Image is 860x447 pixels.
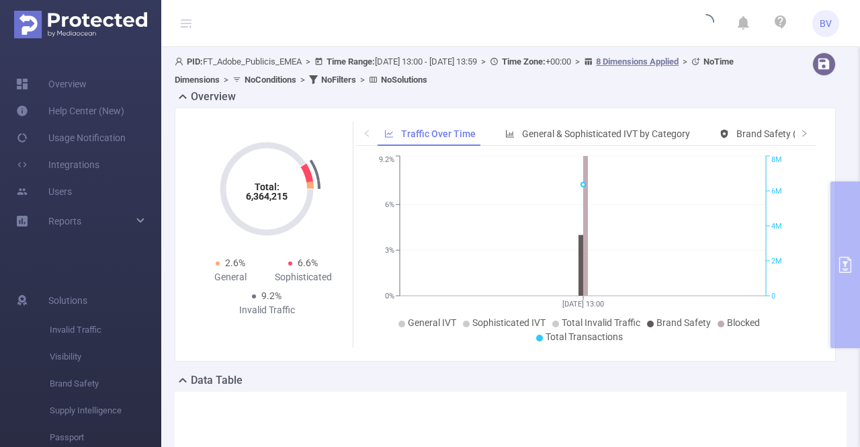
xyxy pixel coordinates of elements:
tspan: 8M [771,156,782,165]
tspan: 0 [771,292,775,300]
b: PID: [187,56,203,67]
b: Time Zone: [502,56,546,67]
tspan: 6,364,215 [246,191,288,202]
i: icon: right [800,129,808,137]
h2: Data Table [191,372,243,389]
span: BV [820,10,832,37]
div: Invalid Traffic [230,303,303,317]
span: Solutions [48,287,87,314]
i: icon: left [363,129,371,137]
span: 2.6% [225,257,245,268]
span: > [477,56,490,67]
span: Brand Safety [50,370,161,397]
span: Brand Safety (Detected) [736,128,836,139]
a: Usage Notification [16,124,126,151]
tspan: 4M [771,222,782,231]
span: > [356,75,369,85]
span: Total Invalid Traffic [562,317,640,328]
span: 9.2% [261,290,282,301]
a: Users [16,178,72,205]
span: Blocked [727,317,760,328]
i: icon: line-chart [384,129,394,138]
span: FT_Adobe_Publicis_EMEA [DATE] 13:00 - [DATE] 13:59 +00:00 [175,56,734,85]
div: Sophisticated [267,270,339,284]
i: icon: user [175,57,187,66]
b: No Solutions [381,75,427,85]
tspan: 6M [771,187,782,196]
tspan: 6% [385,201,394,210]
span: General IVT [408,317,456,328]
h2: Overview [191,89,236,105]
div: General [194,270,267,284]
tspan: 2M [771,257,782,266]
span: Invalid Traffic [50,317,161,343]
span: Visibility [50,343,161,370]
b: Time Range: [327,56,375,67]
span: Total Transactions [546,331,623,342]
span: > [571,56,584,67]
span: Supply Intelligence [50,397,161,424]
tspan: 9.2% [379,156,394,165]
a: Reports [48,208,81,235]
span: > [296,75,309,85]
a: Integrations [16,151,99,178]
span: Sophisticated IVT [472,317,546,328]
img: Protected Media [14,11,147,38]
span: General & Sophisticated IVT by Category [522,128,690,139]
span: Traffic Over Time [401,128,476,139]
span: Brand Safety [656,317,711,328]
span: > [679,56,691,67]
a: Overview [16,71,87,97]
span: Reports [48,216,81,227]
span: > [220,75,232,85]
b: No Conditions [245,75,296,85]
tspan: 0% [385,292,394,300]
tspan: [DATE] 13:00 [562,300,604,309]
tspan: 3% [385,246,394,255]
span: 6.6% [298,257,318,268]
a: Help Center (New) [16,97,124,124]
tspan: Total: [255,181,279,192]
span: > [302,56,314,67]
i: icon: loading [698,14,714,33]
u: 8 Dimensions Applied [596,56,679,67]
i: icon: bar-chart [505,129,515,138]
b: No Filters [321,75,356,85]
